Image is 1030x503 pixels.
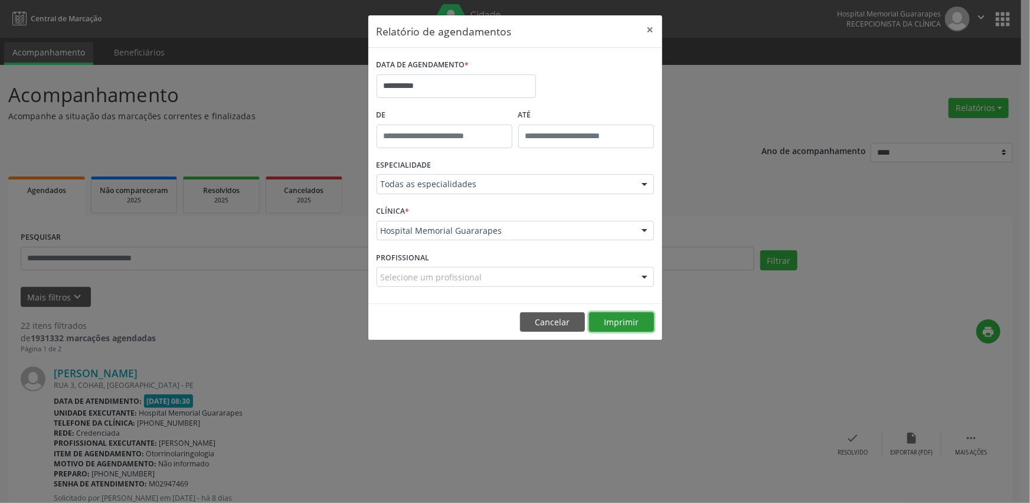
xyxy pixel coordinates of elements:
button: Cancelar [520,312,585,332]
h5: Relatório de agendamentos [377,24,512,39]
label: CLÍNICA [377,202,410,221]
label: De [377,106,512,125]
span: Selecione um profissional [381,271,482,283]
span: Hospital Memorial Guararapes [381,225,630,237]
span: Todas as especialidades [381,178,630,190]
label: PROFISSIONAL [377,249,430,267]
button: Close [639,15,662,44]
button: Imprimir [589,312,654,332]
label: DATA DE AGENDAMENTO [377,56,469,74]
label: ATÉ [518,106,654,125]
label: ESPECIALIDADE [377,156,431,175]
